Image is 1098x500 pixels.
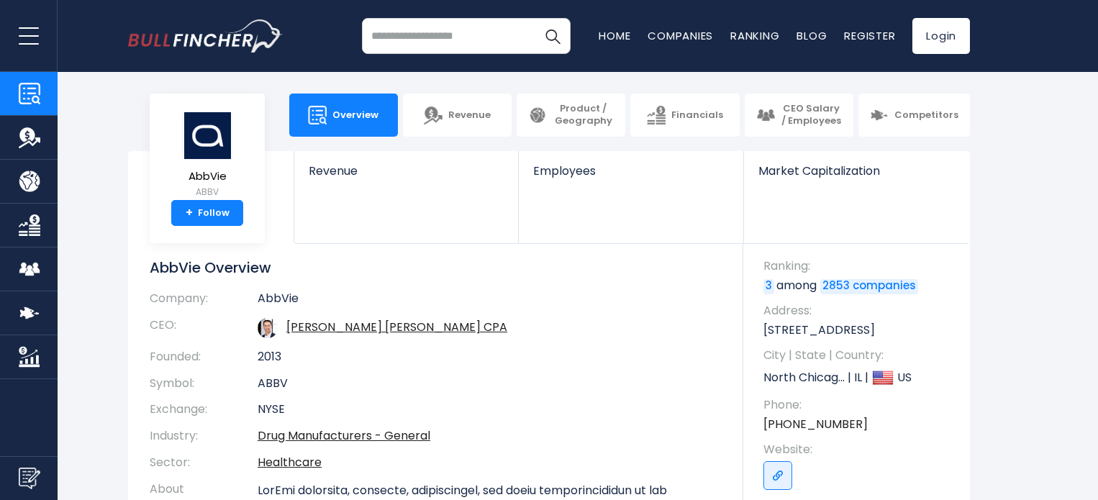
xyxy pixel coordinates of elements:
strong: + [186,206,193,219]
a: Employees [519,151,743,202]
a: Competitors [858,94,970,137]
span: Competitors [894,109,958,122]
a: Ranking [730,28,779,43]
th: Sector: [150,450,258,476]
th: Company: [150,291,258,312]
small: ABBV [182,186,232,199]
td: 2013 [258,344,722,371]
span: Market Capitalization [758,164,954,178]
p: among [763,278,956,294]
th: CEO: [150,312,258,344]
span: Website: [763,442,956,458]
span: Ranking: [763,258,956,274]
a: Blog [797,28,827,43]
span: Overview [332,109,378,122]
a: Product / Geography [517,94,625,137]
span: Address: [763,303,956,319]
a: Register [844,28,895,43]
a: Drug Manufacturers - General [258,427,430,444]
th: Exchange: [150,396,258,423]
td: NYSE [258,396,722,423]
a: +Follow [171,200,243,226]
a: Companies [648,28,713,43]
a: Healthcare [258,454,322,471]
a: Home [599,28,630,43]
th: Symbol: [150,371,258,397]
span: Phone: [763,397,956,413]
a: Go to link [763,461,792,490]
td: AbbVie [258,291,722,312]
a: Login [912,18,970,54]
button: Search [535,18,571,54]
a: Go to homepage [128,19,283,53]
p: North Chicag... | IL | US [763,367,956,388]
img: robert-a-michael.jpg [258,318,278,338]
span: CEO Salary / Employees [781,103,842,127]
a: ceo [286,319,507,335]
a: Revenue [294,151,518,202]
p: [STREET_ADDRESS] [763,322,956,338]
th: Founded: [150,344,258,371]
a: Financials [630,94,739,137]
a: Revenue [403,94,512,137]
span: AbbVie [182,171,232,183]
a: [PHONE_NUMBER] [763,417,868,432]
span: Revenue [309,164,504,178]
h1: AbbVie Overview [150,258,722,277]
span: City | State | Country: [763,347,956,363]
a: Market Capitalization [744,151,968,202]
a: 3 [763,279,774,294]
span: Revenue [448,109,491,122]
span: Financials [671,109,723,122]
a: 2853 companies [820,279,918,294]
td: ABBV [258,371,722,397]
a: CEO Salary / Employees [745,94,853,137]
img: bullfincher logo [128,19,283,53]
th: Industry: [150,423,258,450]
a: Overview [289,94,398,137]
span: Employees [533,164,728,178]
a: AbbVie ABBV [181,111,233,201]
span: Product / Geography [553,103,614,127]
